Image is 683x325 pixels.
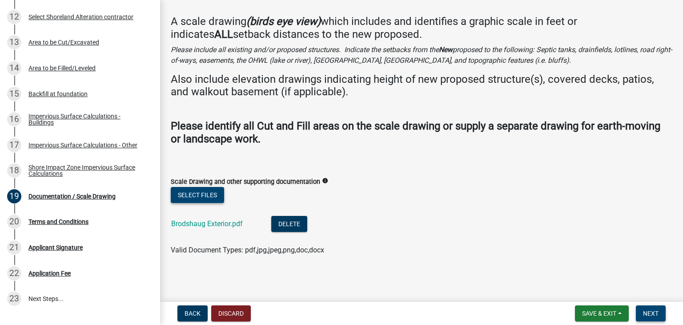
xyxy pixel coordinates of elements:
strong: Please identify all Cut and Fill areas on the scale drawing or supply a separate drawing for eart... [171,120,660,145]
div: 14 [7,61,21,75]
div: 12 [7,10,21,24]
div: Impervious Surface Calculations - Other [28,142,137,148]
span: Valid Document Types: pdf,jpg,jpeg,png,doc,docx [171,246,324,254]
div: Terms and Conditions [28,219,88,225]
div: 18 [7,163,21,178]
div: 17 [7,138,21,152]
div: 16 [7,112,21,126]
div: 20 [7,215,21,229]
h4: Also include elevation drawings indicating height of new proposed structure(s), covered decks, pa... [171,73,672,99]
div: 15 [7,87,21,101]
h4: A scale drawing which includes and identifies a graphic scale in feet or indicates setback distan... [171,15,672,41]
button: Back [177,305,208,321]
label: Scale Drawing and other supporting documentation [171,179,320,185]
i: info [322,178,328,184]
button: Delete [271,216,307,232]
strong: ALL [214,28,233,41]
div: 23 [7,292,21,306]
strong: New [439,45,453,54]
div: 22 [7,266,21,280]
button: Select files [171,187,224,203]
span: Back [185,310,201,317]
button: Next [636,305,666,321]
span: Save & Exit [582,310,616,317]
div: Shore Impact Zone Impervious Surface Calculations [28,164,146,177]
div: 19 [7,189,21,203]
button: Save & Exit [575,305,629,321]
strong: (birds eye view) [246,15,321,28]
wm-modal-confirm: Delete Document [271,220,307,228]
div: Area to be Cut/Excavated [28,39,99,45]
div: 21 [7,240,21,255]
div: Applicant Signature [28,244,83,251]
div: Select Shoreland Alteration contractor [28,14,133,20]
i: Please include all existing and/or proposed structures. Indicate the setbacks from the proposed t... [171,45,672,65]
span: Next [643,310,659,317]
div: Area to be Filled/Leveled [28,65,96,71]
div: Application Fee [28,270,71,276]
div: Impervious Surface Calculations - Buildings [28,113,146,126]
div: 13 [7,35,21,49]
div: Documentation / Scale Drawing [28,193,116,199]
a: Brodshaug Exterior.pdf [171,219,243,228]
div: Backfill at foundation [28,91,88,97]
button: Discard [211,305,251,321]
